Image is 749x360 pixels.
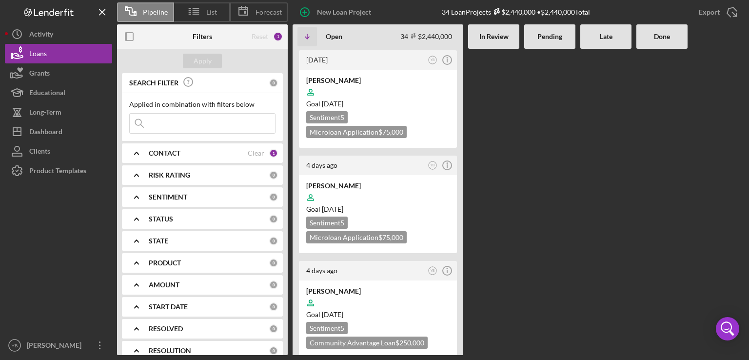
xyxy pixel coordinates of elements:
[149,171,190,179] b: RISK RATING
[269,259,278,267] div: 0
[5,336,112,355] button: YB[PERSON_NAME]
[256,8,282,16] span: Forecast
[306,231,407,243] div: Microloan Application $75,000
[206,8,217,16] span: List
[149,325,183,333] b: RESOLVED
[129,79,178,87] b: SEARCH FILTER
[29,141,50,163] div: Clients
[689,2,744,22] button: Export
[306,126,407,138] div: Microloan Application $75,000
[194,54,212,68] div: Apply
[306,337,428,349] div: Community Advantage Loan $250,000
[143,8,168,16] span: Pipeline
[269,324,278,333] div: 0
[431,269,435,272] text: YB
[5,83,112,102] button: Educational
[426,264,439,278] button: YB
[5,24,112,44] button: Activity
[297,154,458,255] a: 4 days agoYB[PERSON_NAME]Goal [DATE]Sentiment5Microloan Application$75,000
[248,149,264,157] div: Clear
[479,33,509,40] b: In Review
[269,280,278,289] div: 0
[24,336,88,358] div: [PERSON_NAME]
[306,56,328,64] time: 2025-08-23 15:31
[5,122,112,141] button: Dashboard
[322,205,343,213] time: 10/20/2025
[306,217,348,229] div: Sentiment 5
[306,181,450,191] div: [PERSON_NAME]
[306,205,343,213] span: Goal
[149,215,173,223] b: STATUS
[5,63,112,83] button: Grants
[431,163,435,167] text: YB
[600,33,612,40] b: Late
[29,122,62,144] div: Dashboard
[306,310,343,319] span: Goal
[269,346,278,355] div: 0
[269,171,278,180] div: 0
[29,161,86,183] div: Product Templates
[149,193,187,201] b: SENTIMENT
[269,149,278,158] div: 1
[269,237,278,245] div: 0
[431,58,435,61] text: YB
[269,302,278,311] div: 0
[29,44,47,66] div: Loans
[400,32,452,40] div: 34 $2,440,000
[654,33,670,40] b: Done
[306,100,343,108] span: Goal
[491,8,535,16] div: $2,440,000
[12,343,18,348] text: YB
[322,100,343,108] time: 10/18/2025
[716,317,739,340] div: Open Intercom Messenger
[306,76,450,85] div: [PERSON_NAME]
[537,33,562,40] b: Pending
[5,102,112,122] button: Long-Term
[297,49,458,149] a: [DATE]YB[PERSON_NAME]Goal [DATE]Sentiment5Microloan Application$75,000
[29,102,61,124] div: Long-Term
[5,141,112,161] button: Clients
[129,100,276,108] div: Applied in combination with filters below
[269,193,278,201] div: 0
[317,2,371,22] div: New Loan Project
[306,111,348,123] div: Sentiment 5
[5,44,112,63] button: Loans
[699,2,720,22] div: Export
[326,33,342,40] b: Open
[252,33,268,40] div: Reset
[183,54,222,68] button: Apply
[149,237,168,245] b: STATE
[149,347,191,355] b: RESOLUTION
[193,33,212,40] b: Filters
[306,286,450,296] div: [PERSON_NAME]
[149,303,188,311] b: START DATE
[306,266,337,275] time: 2025-08-21 19:03
[29,83,65,105] div: Educational
[442,8,590,16] div: 34 Loan Projects • $2,440,000 Total
[306,161,337,169] time: 2025-08-21 20:50
[306,322,348,334] div: Sentiment 5
[29,24,53,46] div: Activity
[269,79,278,87] div: 0
[29,63,50,85] div: Grants
[149,259,181,267] b: PRODUCT
[273,32,283,41] div: 1
[293,2,381,22] button: New Loan Project
[149,149,180,157] b: CONTACT
[426,54,439,67] button: YB
[269,215,278,223] div: 0
[5,161,112,180] button: Product Templates
[297,260,458,360] a: 4 days agoYB[PERSON_NAME]Goal [DATE]Sentiment5Community Advantage Loan$250,000
[322,310,343,319] time: 10/05/2025
[426,159,439,172] button: YB
[149,281,179,289] b: AMOUNT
